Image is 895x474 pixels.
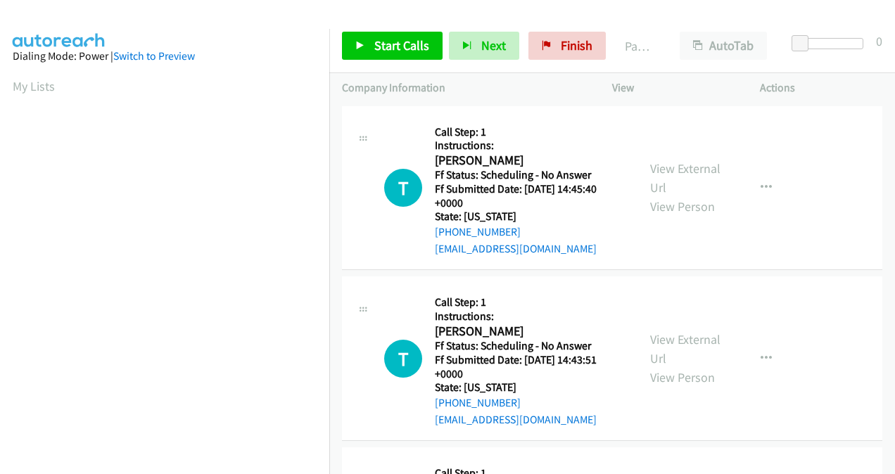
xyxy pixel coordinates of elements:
p: View [612,79,735,96]
a: Start Calls [342,32,443,60]
a: View External Url [650,331,721,366]
a: [PHONE_NUMBER] [435,396,521,409]
h5: Ff Submitted Date: [DATE] 14:45:40 +0000 [435,182,625,210]
h1: T [384,169,422,207]
h5: Ff Submitted Date: [DATE] 14:43:51 +0000 [435,353,625,380]
div: Dialing Mode: Power | [13,48,317,65]
h5: Ff Status: Scheduling - No Answer [435,168,625,182]
a: Switch to Preview [113,49,195,63]
a: View Person [650,369,715,385]
h5: Ff Status: Scheduling - No Answer [435,339,625,353]
a: View External Url [650,160,721,196]
a: View Person [650,198,715,214]
div: 0 [876,32,882,51]
h5: Call Step: 1 [435,295,625,309]
h2: [PERSON_NAME] [435,153,620,169]
div: The call is yet to be attempted [384,169,422,207]
h5: State: [US_STATE] [435,380,625,395]
span: Finish [561,37,592,53]
h2: [PERSON_NAME] [435,324,620,340]
button: Next [449,32,519,60]
h5: Instructions: [435,309,625,324]
p: Actions [760,79,882,96]
a: Finish [528,32,606,60]
a: My Lists [13,78,55,94]
a: [EMAIL_ADDRESS][DOMAIN_NAME] [435,242,597,255]
h5: State: [US_STATE] [435,210,625,224]
div: The call is yet to be attempted [384,340,422,378]
h5: Call Step: 1 [435,125,625,139]
button: AutoTab [680,32,767,60]
p: Company Information [342,79,587,96]
span: Next [481,37,506,53]
p: Paused [625,37,654,56]
a: [EMAIL_ADDRESS][DOMAIN_NAME] [435,413,597,426]
h5: Instructions: [435,139,625,153]
div: Delay between calls (in seconds) [799,38,863,49]
span: Start Calls [374,37,429,53]
h1: T [384,340,422,378]
a: [PHONE_NUMBER] [435,225,521,238]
